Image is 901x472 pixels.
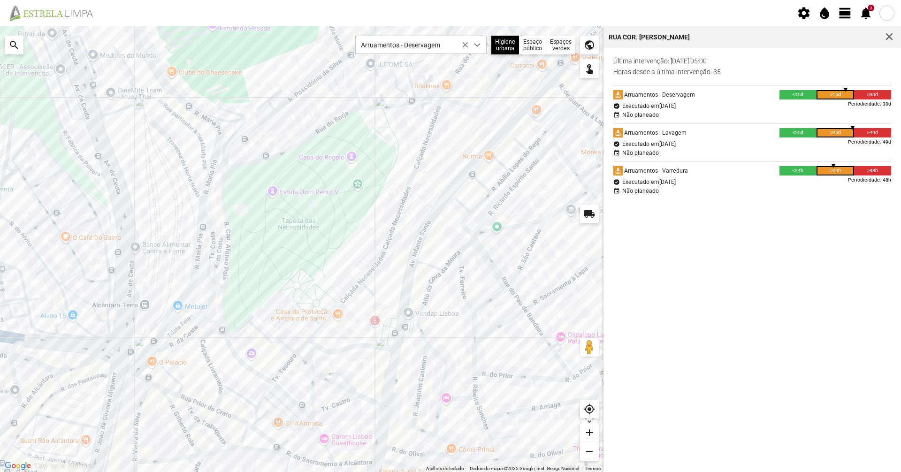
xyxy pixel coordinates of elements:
[613,90,623,99] div: cleaning_services
[659,179,676,185] span: [DATE]
[580,423,599,442] div: add
[854,128,892,137] div: >49d
[623,128,687,137] div: Arruamentos - Lavagem
[622,103,676,109] div: Executado em
[623,166,688,175] div: Arruamentos - Varredura
[470,466,579,471] span: Dados do mapa ©2025 Google, Inst. Geogr. Nacional
[426,465,464,472] button: Atalhos de teclado
[838,6,852,20] span: view_day
[580,338,599,357] button: Arraste o Pegman para o mapa para abrir o Street View
[5,36,23,54] div: search
[622,188,659,194] div: Não planeado
[817,166,854,175] div: >24h
[546,36,575,54] div: Espaços verdes
[817,90,854,99] div: >15d
[491,36,519,54] div: Higiene urbana
[622,150,659,156] div: Não planeado
[622,179,676,185] div: Executado em
[468,36,487,53] div: dropdown trigger
[2,460,33,472] img: Google
[613,112,620,118] div: event
[613,68,892,76] p: horas desde a última intervenção: 35
[580,59,599,78] div: touch_app
[848,99,891,109] div: Periodicidade: 30d
[7,5,103,22] img: file
[585,466,601,471] a: Termos (abre num novo separador)
[613,57,892,65] p: Última intervenção: [DATE] 05:00
[2,460,33,472] a: Abrir esta área no Google Maps (abre uma nova janela)
[817,6,832,20] span: water_drop
[580,400,599,419] div: my_location
[613,128,623,137] div: cleaning_services
[580,205,599,223] div: local_shipping
[613,166,623,175] div: cleaning_services
[622,112,659,118] div: Não planeado
[622,141,676,147] div: Executado em
[356,36,468,53] span: Arruamentos - Deservagem
[613,150,620,156] div: event
[868,5,874,11] div: 3
[613,179,620,185] div: verified
[817,128,854,137] div: >25d
[613,141,620,147] div: verified
[779,166,817,175] div: <24h
[854,90,892,99] div: >30d
[859,6,873,20] span: notifications
[854,166,892,175] div: >48h
[848,137,891,147] div: Periodicidade: 49d
[623,90,695,99] div: Arruamentos - Deservagem
[797,6,811,20] span: settings
[580,442,599,461] div: remove
[779,90,817,99] div: <15d
[659,103,676,109] span: [DATE]
[519,36,546,54] div: Espaço público
[613,103,620,109] div: verified
[613,188,620,194] div: event
[580,36,599,54] div: public
[659,141,676,147] span: [DATE]
[609,34,690,40] div: Rua Cor. [PERSON_NAME]
[779,128,817,137] div: <25d
[848,175,891,185] div: Periodicidade: 48h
